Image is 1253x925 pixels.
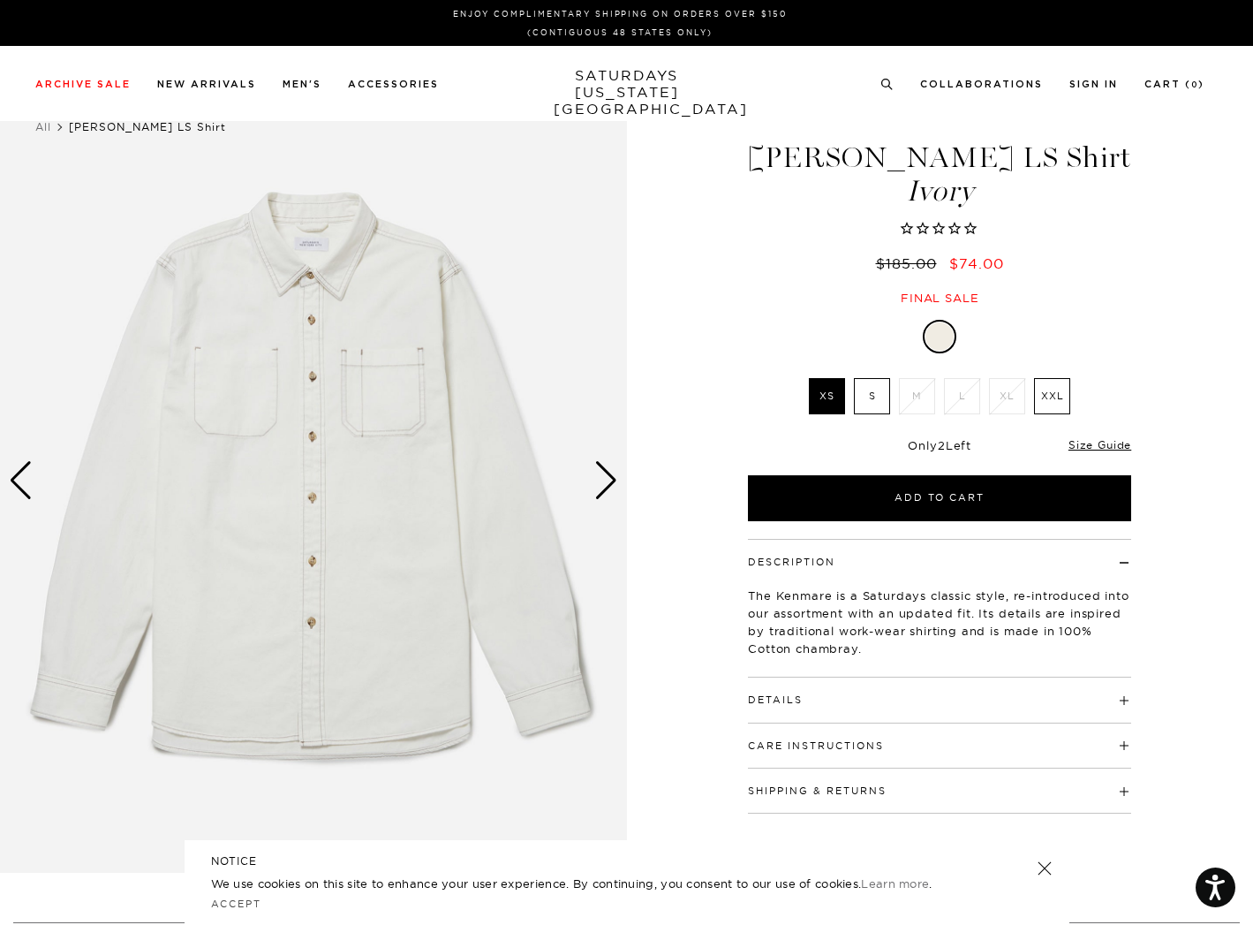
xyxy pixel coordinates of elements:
[69,120,226,133] span: [PERSON_NAME] LS Shirt
[920,80,1043,89] a: Collaborations
[854,378,890,414] label: S
[594,461,618,500] div: Next slide
[745,220,1134,239] span: Rated 0.0 out of 5 stars 0 reviews
[42,7,1197,20] p: Enjoy Complimentary Shipping on Orders Over $150
[35,120,51,133] a: All
[748,438,1131,453] div: Only Left
[748,587,1131,657] p: The Kenmare is a Saturdays classic style, re-introduced into our assortment with an updated fit. ...
[1069,80,1118,89] a: Sign In
[211,875,980,892] p: We use cookies on this site to enhance your user experience. By continuing, you consent to our us...
[876,254,944,272] del: $185.00
[1191,81,1198,89] small: 0
[748,475,1131,521] button: Add to Cart
[748,557,835,567] button: Description
[42,26,1197,39] p: (Contiguous 48 States Only)
[861,876,929,891] a: Learn more
[1034,378,1070,414] label: XXL
[211,898,262,910] a: Accept
[35,80,131,89] a: Archive Sale
[283,80,321,89] a: Men's
[348,80,439,89] a: Accessories
[748,786,887,796] button: Shipping & Returns
[748,695,803,705] button: Details
[211,853,1043,869] h5: NOTICE
[949,254,1004,272] span: $74.00
[748,741,884,751] button: Care Instructions
[745,177,1134,206] span: Ivory
[809,378,845,414] label: XS
[9,461,33,500] div: Previous slide
[157,80,256,89] a: New Arrivals
[1144,80,1204,89] a: Cart (0)
[745,143,1134,206] h1: [PERSON_NAME] LS Shirt
[938,438,946,452] span: 2
[554,67,699,118] a: SATURDAYS[US_STATE][GEOGRAPHIC_DATA]
[1068,438,1131,451] a: Size Guide
[745,291,1134,306] div: Final sale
